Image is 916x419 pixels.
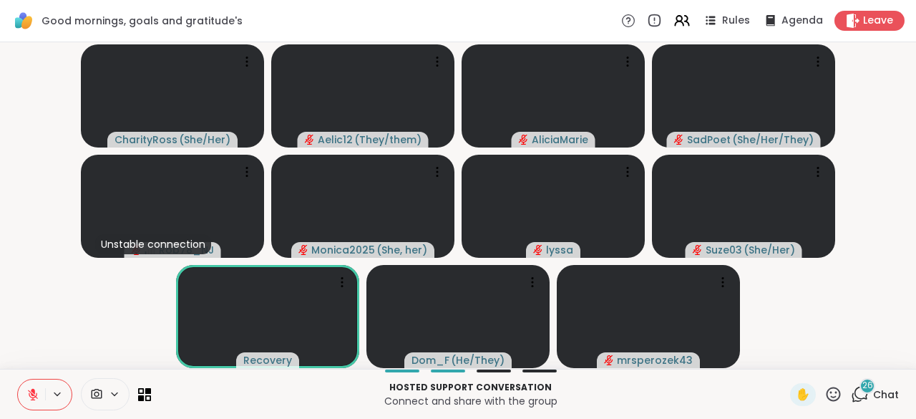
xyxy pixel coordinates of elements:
[744,243,795,257] span: ( She/Her )
[179,133,230,147] span: ( She/Her )
[722,14,750,28] span: Rules
[732,133,814,147] span: ( She/Her/They )
[95,234,211,254] div: Unstable connection
[160,381,781,394] p: Hosted support conversation
[160,394,781,408] p: Connect and share with the group
[617,353,693,367] span: mrsperozek43
[873,387,899,402] span: Chat
[687,133,731,147] span: SadPoet
[546,243,573,257] span: lyssa
[693,245,703,255] span: audio-muted
[311,243,375,257] span: Monica2025
[11,9,36,33] img: ShareWell Logomark
[781,14,823,28] span: Agenda
[533,245,543,255] span: audio-muted
[519,135,529,145] span: audio-muted
[674,135,684,145] span: audio-muted
[298,245,308,255] span: audio-muted
[114,133,177,147] span: CharityRoss
[862,380,873,392] span: 26
[376,243,427,257] span: ( She, her )
[604,355,614,365] span: audio-muted
[243,353,292,367] span: Recovery
[411,353,449,367] span: Dom_F
[532,133,588,147] span: AliciaMarie
[354,133,422,147] span: ( They/them )
[451,353,505,367] span: ( He/They )
[318,133,353,147] span: Aelic12
[305,135,315,145] span: audio-muted
[796,386,810,403] span: ✋
[706,243,742,257] span: Suze03
[863,14,893,28] span: Leave
[42,14,243,28] span: Good mornings, goals and gratitude's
